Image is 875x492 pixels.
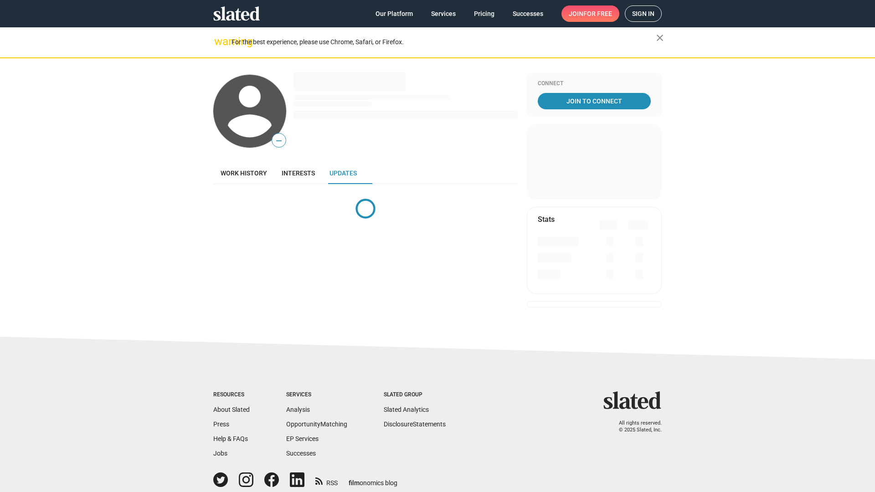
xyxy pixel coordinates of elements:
a: Interests [274,162,322,184]
a: Joinfor free [561,5,619,22]
span: — [272,135,286,147]
a: Work history [213,162,274,184]
div: Slated Group [384,391,446,399]
a: Services [424,5,463,22]
span: Services [431,5,456,22]
span: Our Platform [376,5,413,22]
a: Press [213,420,229,428]
a: DisclosureStatements [384,420,446,428]
span: Join [569,5,612,22]
a: filmonomics blog [349,471,397,487]
a: Updates [322,162,364,184]
div: For the best experience, please use Chrome, Safari, or Firefox. [232,36,656,48]
span: film [349,479,360,487]
a: EP Services [286,435,319,442]
a: Analysis [286,406,310,413]
span: Sign in [632,6,654,21]
p: All rights reserved. © 2025 Slated, Inc. [609,420,662,433]
a: Slated Analytics [384,406,429,413]
a: About Slated [213,406,250,413]
a: Successes [286,450,316,457]
mat-icon: warning [214,36,225,47]
a: Join To Connect [538,93,651,109]
mat-card-title: Stats [538,215,555,224]
a: Successes [505,5,551,22]
a: Jobs [213,450,227,457]
span: Updates [329,169,357,177]
div: Resources [213,391,250,399]
span: for free [583,5,612,22]
span: Interests [282,169,315,177]
a: Our Platform [368,5,420,22]
span: Pricing [474,5,494,22]
a: Help & FAQs [213,435,248,442]
a: Sign in [625,5,662,22]
a: OpportunityMatching [286,420,347,428]
span: Work history [221,169,267,177]
div: Connect [538,80,651,87]
mat-icon: close [654,32,665,43]
span: Join To Connect [540,93,649,109]
a: Pricing [467,5,502,22]
div: Services [286,391,347,399]
a: RSS [315,473,338,487]
span: Successes [513,5,543,22]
